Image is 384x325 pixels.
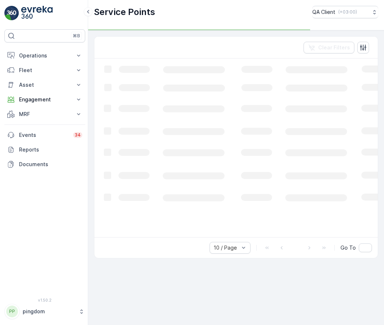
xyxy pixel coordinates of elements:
[94,6,155,18] p: Service Points
[4,92,85,107] button: Engagement
[23,308,75,315] p: pingdom
[4,107,85,122] button: MRF
[338,9,357,15] p: ( +03:00 )
[19,81,71,89] p: Asset
[19,161,82,168] p: Documents
[19,146,82,153] p: Reports
[19,96,71,103] p: Engagement
[75,132,81,138] p: 34
[312,8,335,16] p: QA Client
[19,131,69,139] p: Events
[19,111,71,118] p: MRF
[6,306,18,317] div: PP
[4,6,19,20] img: logo
[340,244,356,251] span: Go To
[4,128,85,142] a: Events34
[318,44,350,51] p: Clear Filters
[4,304,85,319] button: PPpingdom
[73,33,80,39] p: ⌘B
[4,48,85,63] button: Operations
[304,42,354,53] button: Clear Filters
[4,63,85,78] button: Fleet
[4,78,85,92] button: Asset
[4,142,85,157] a: Reports
[19,52,71,59] p: Operations
[4,157,85,172] a: Documents
[19,67,71,74] p: Fleet
[4,298,85,302] span: v 1.50.2
[21,6,53,20] img: logo_light-DOdMpM7g.png
[312,6,378,18] button: QA Client(+03:00)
